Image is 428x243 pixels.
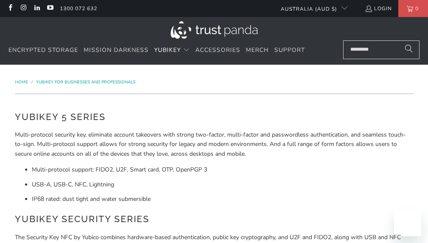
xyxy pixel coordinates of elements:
[32,165,413,174] li: Multi-protocol support; FIDO2, U2F, Smart card, OTP, OpenPGP 3
[195,46,240,54] span: Accessories
[31,79,33,85] span: /
[343,40,420,59] input: Search...
[8,40,78,60] a: Encrypted Storage
[394,209,421,236] iframe: Button to launch messaging window
[84,40,149,60] a: Mission Darkness
[365,4,392,13] a: Login
[33,5,40,12] a: Trust Panda Australia on LinkedIn
[246,46,269,54] span: Merch
[6,5,14,12] a: Trust Panda Australia on Facebook
[15,110,413,124] h2: YubiKey 5 Series
[36,79,135,85] a: YubiKey for Businesses and Professionals
[398,40,420,59] button: Search
[32,180,413,189] li: USB-A, USB-C, NFC, Lightning
[195,40,240,60] a: Accessories
[274,46,305,54] span: Support
[15,212,413,226] h2: YubiKey Security Series
[15,79,29,85] a: Home
[274,40,305,60] a: Support
[171,21,258,39] img: Trust Panda Australia
[154,40,190,60] summary: YubiKey
[15,79,28,85] span: Home
[46,5,53,12] a: Trust Panda Australia on YouTube
[60,4,97,13] a: 1300 072 632
[246,40,269,60] a: Merch
[84,46,149,54] span: Mission Darkness
[8,46,78,54] span: Encrypted Storage
[8,40,305,60] nav: Translation missing: en.navigation.header.main_nav
[32,194,413,204] li: IP68 rated: dust tight and water submersible
[15,130,413,159] p: Multi-protocol security key, eliminate account takeovers with strong two-factor, multi-factor and...
[20,5,27,12] a: Trust Panda Australia on Instagram
[154,46,181,54] span: YubiKey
